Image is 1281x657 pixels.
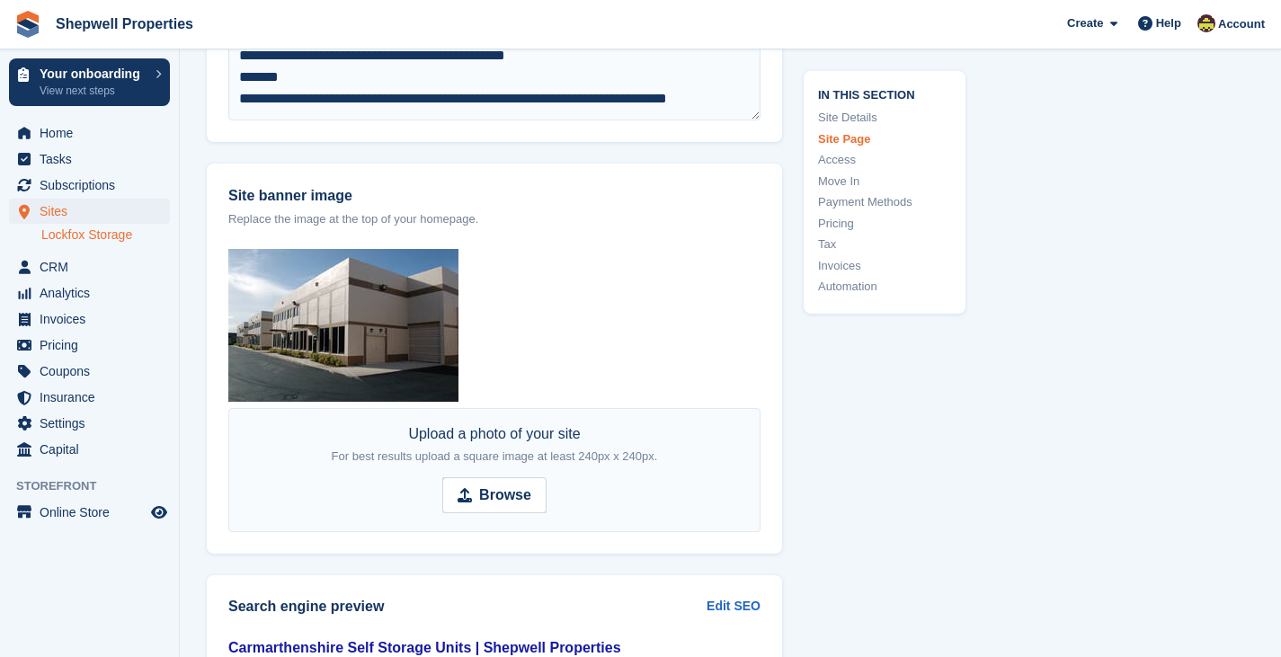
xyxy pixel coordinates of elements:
[9,411,170,436] a: menu
[148,502,170,523] a: Preview store
[9,359,170,384] a: menu
[818,278,951,296] a: Automation
[40,359,147,384] span: Coupons
[818,84,951,102] span: In this section
[40,146,147,172] span: Tasks
[40,411,147,436] span: Settings
[40,437,147,462] span: Capital
[9,120,170,146] a: menu
[9,437,170,462] a: menu
[442,477,547,513] input: Browse
[14,11,41,38] img: stora-icon-8386f47178a22dfd0bd8f6a31ec36ba5ce8667c1dd55bd0f319d3a0aa187defe.svg
[818,214,951,232] a: Pricing
[9,173,170,198] a: menu
[40,173,147,198] span: Subscriptions
[9,306,170,332] a: menu
[40,67,147,80] p: Your onboarding
[9,280,170,306] a: menu
[40,280,147,306] span: Analytics
[1067,14,1103,32] span: Create
[9,146,170,172] a: menu
[9,385,170,410] a: menu
[40,306,147,332] span: Invoices
[9,254,170,280] a: menu
[818,109,951,127] a: Site Details
[818,151,951,169] a: Access
[40,83,147,99] p: View next steps
[40,385,147,410] span: Insurance
[40,120,147,146] span: Home
[818,256,951,274] a: Invoices
[818,129,951,147] a: Site Page
[40,199,147,224] span: Sites
[16,477,179,495] span: Storefront
[40,254,147,280] span: CRM
[228,599,707,615] h2: Search engine preview
[707,597,761,616] a: Edit SEO
[332,423,658,466] div: Upload a photo of your site
[49,9,200,39] a: Shepwell Properties
[479,484,531,506] strong: Browse
[818,172,951,190] a: Move In
[1197,14,1215,32] img: Dan Shepherd
[40,500,147,525] span: Online Store
[1218,15,1265,33] span: Account
[818,235,951,253] a: Tax
[228,249,458,402] img: demo-location-demo-town-banner.jpg
[1156,14,1181,32] span: Help
[9,333,170,358] a: menu
[9,199,170,224] a: menu
[40,333,147,358] span: Pricing
[9,500,170,525] a: menu
[818,193,951,211] a: Payment Methods
[41,226,170,244] a: Lockfox Storage
[228,210,761,228] p: Replace the image at the top of your homepage.
[228,185,761,207] label: Site banner image
[9,58,170,106] a: Your onboarding View next steps
[332,449,658,463] span: For best results upload a square image at least 240px x 240px.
